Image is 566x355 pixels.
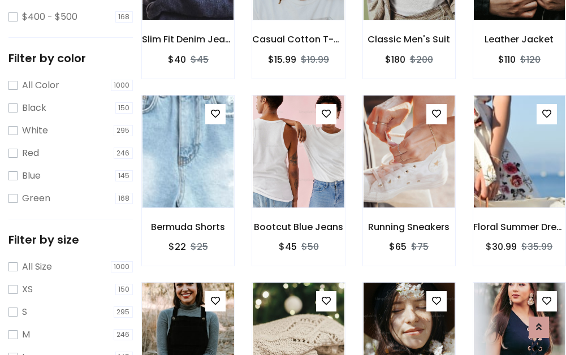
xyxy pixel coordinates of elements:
[22,328,30,341] label: M
[411,240,429,253] del: $75
[301,240,319,253] del: $50
[498,54,516,65] h6: $110
[168,241,186,252] h6: $22
[114,306,133,318] span: 295
[168,54,186,65] h6: $40
[22,79,59,92] label: All Color
[114,329,133,340] span: 246
[252,34,344,45] h6: Casual Cotton T-Shirt
[22,260,52,274] label: All Size
[389,241,407,252] h6: $65
[22,101,46,115] label: Black
[111,261,133,272] span: 1000
[114,148,133,159] span: 246
[115,11,133,23] span: 168
[22,283,33,296] label: XS
[410,53,433,66] del: $200
[301,53,329,66] del: $19.99
[279,241,297,252] h6: $45
[22,124,48,137] label: White
[521,240,552,253] del: $35.99
[252,222,344,232] h6: Bootcut Blue Jeans
[486,241,517,252] h6: $30.99
[111,80,133,91] span: 1000
[142,222,234,232] h6: Bermuda Shorts
[115,193,133,204] span: 168
[268,54,296,65] h6: $15.99
[22,169,41,183] label: Blue
[142,34,234,45] h6: Slim Fit Denim Jeans
[22,146,39,160] label: Red
[115,284,133,295] span: 150
[191,240,208,253] del: $25
[473,222,565,232] h6: Floral Summer Dress
[114,125,133,136] span: 295
[191,53,209,66] del: $45
[22,192,50,205] label: Green
[115,102,133,114] span: 150
[22,10,77,24] label: $400 - $500
[8,51,133,65] h5: Filter by color
[8,233,133,246] h5: Filter by size
[22,305,27,319] label: S
[473,34,565,45] h6: Leather Jacket
[363,222,455,232] h6: Running Sneakers
[520,53,541,66] del: $120
[363,34,455,45] h6: Classic Men's Suit
[385,54,405,65] h6: $180
[115,170,133,181] span: 145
